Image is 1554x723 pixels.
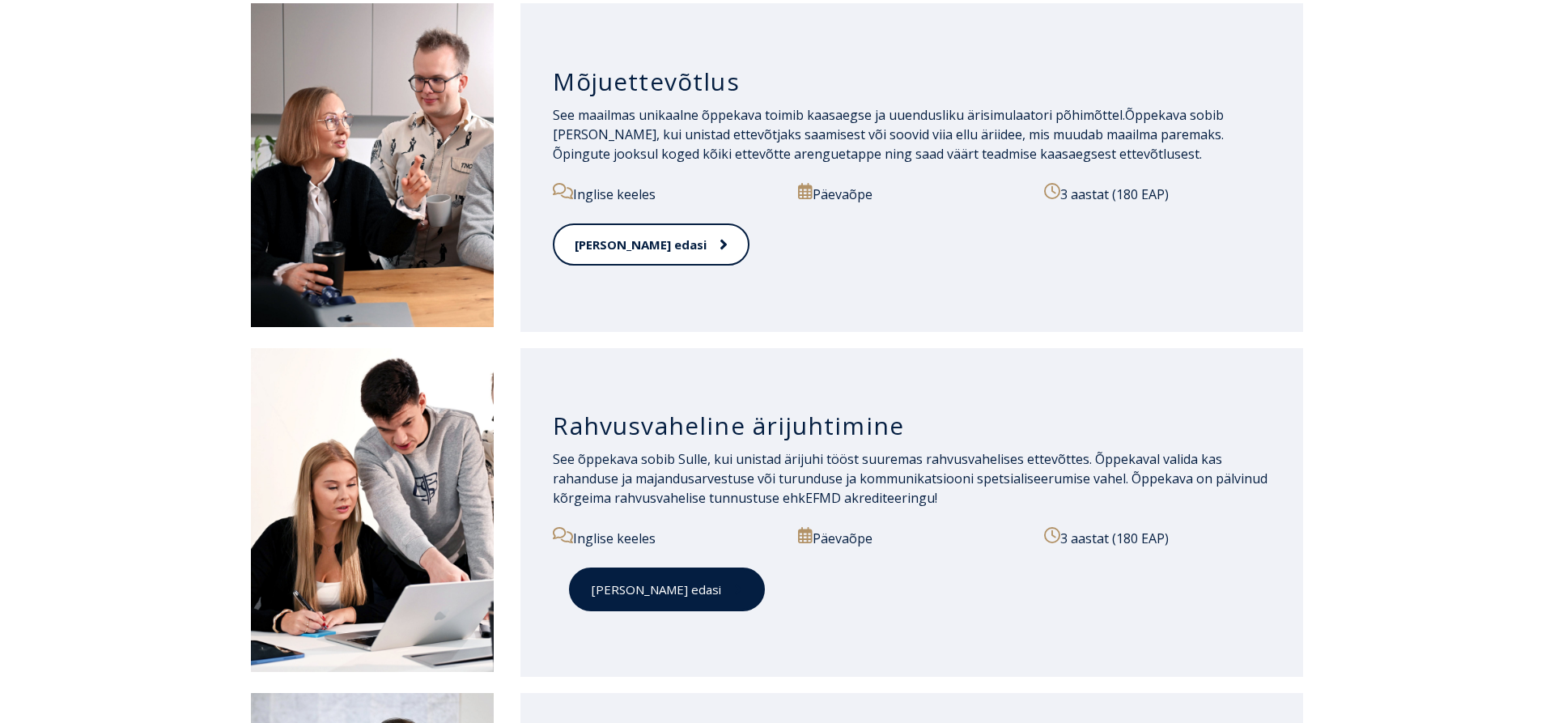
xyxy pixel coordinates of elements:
h3: Rahvusvaheline ärijuhtimine [553,410,1271,441]
a: EFMD akrediteeringu [805,489,935,507]
h3: Mõjuettevõtlus [553,66,1271,97]
span: Õppekava sobib [PERSON_NAME], kui unistad ettevõtjaks saamisest või soovid viia ellu äriidee, mis... [553,106,1224,163]
p: Inglise keeles [553,183,779,204]
span: See maailmas unikaalne õppekava toimib kaasaegse ja uuendusliku ärisimulaatori põhimõttel. [553,106,1125,124]
img: Rahvusvaheline ärijuhtimine [251,348,494,672]
p: Inglise keeles [553,527,779,548]
p: Päevaõpe [798,527,1025,548]
p: 3 aastat (180 EAP) [1044,183,1255,204]
p: 3 aastat (180 EAP) [1044,527,1271,548]
img: Mõjuettevõtlus [251,3,494,327]
a: [PERSON_NAME] edasi [569,568,765,612]
a: [PERSON_NAME] edasi [553,223,749,266]
span: See õppekava sobib Sulle, kui unistad ärijuhi tööst suuremas rahvusvahelises ettevõttes. Õppekava... [553,450,1267,507]
p: Päevaõpe [798,183,1025,204]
